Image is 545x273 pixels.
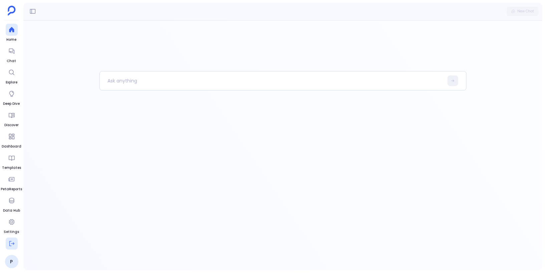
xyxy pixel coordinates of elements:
[3,195,20,213] a: Data Hub
[2,144,21,149] span: Dashboard
[1,187,22,192] span: PetaReports
[2,165,21,171] span: Templates
[2,152,21,171] a: Templates
[4,122,19,128] span: Discover
[6,66,18,85] a: Explore
[6,24,18,42] a: Home
[2,130,21,149] a: Dashboard
[6,37,18,42] span: Home
[5,255,18,268] a: P
[6,45,18,64] a: Chat
[3,88,20,106] a: Deep Dive
[3,101,20,106] span: Deep Dive
[4,229,19,235] span: Settings
[4,216,19,235] a: Settings
[1,173,22,192] a: PetaReports
[4,109,19,128] a: Discover
[3,208,20,213] span: Data Hub
[8,6,16,16] img: petavue logo
[6,58,18,64] span: Chat
[6,80,18,85] span: Explore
